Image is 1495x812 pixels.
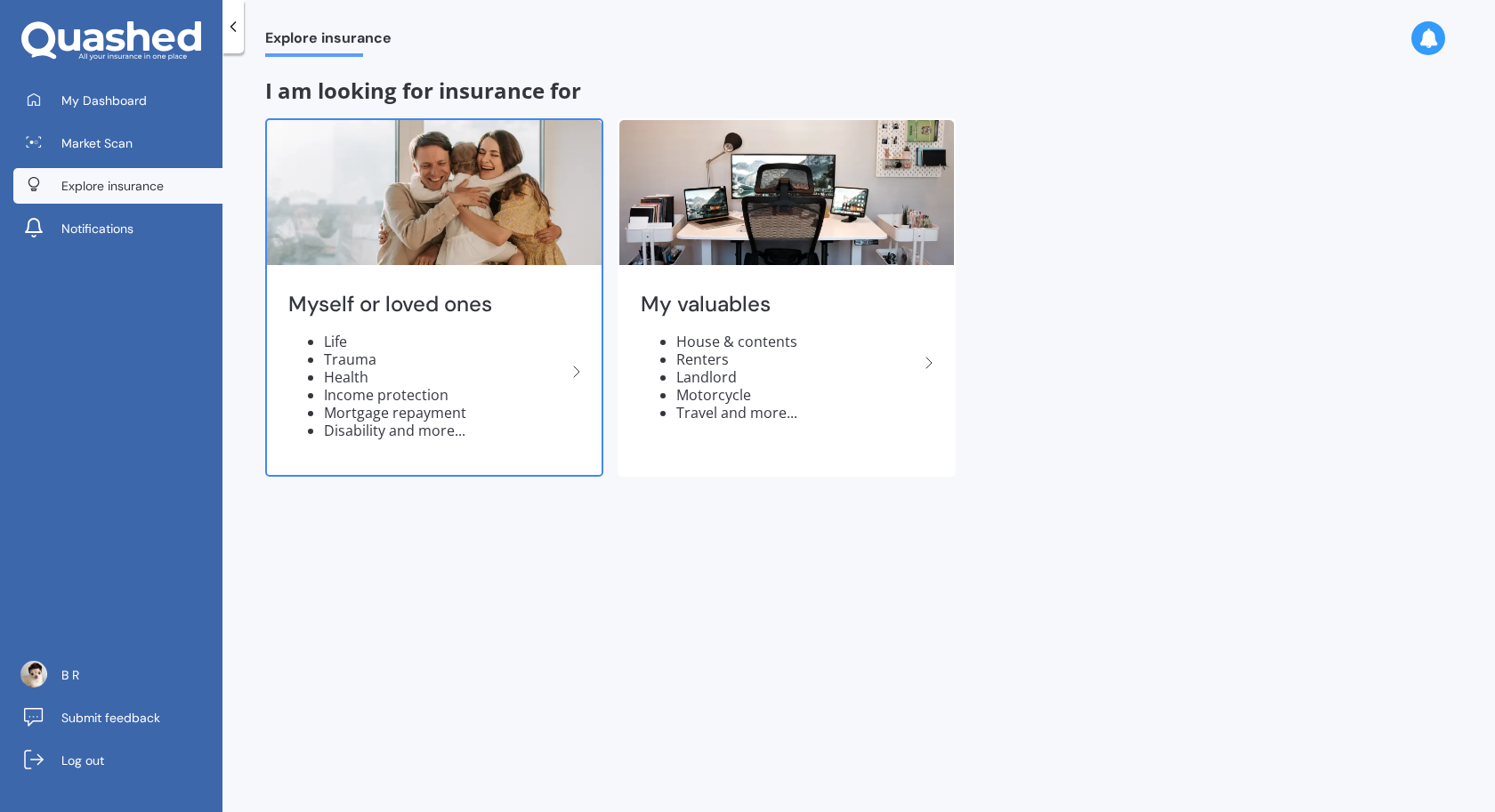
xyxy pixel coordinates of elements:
a: Log out [13,743,222,778]
span: Explore insurance [61,177,164,195]
h2: Myself or loved ones [288,291,566,318]
li: Motorcycle [676,386,918,404]
a: Notifications [13,211,222,246]
a: Market Scan [13,125,222,161]
span: B R [61,666,79,684]
span: I am looking for insurance for [265,76,581,105]
a: B R [13,657,222,693]
li: Health [324,368,566,386]
li: Travel and more... [676,404,918,422]
a: Explore insurance [13,168,222,204]
span: Market Scan [61,134,133,152]
li: House & contents [676,333,918,350]
a: My Dashboard [13,83,222,118]
li: Mortgage repayment [324,404,566,422]
span: Submit feedback [61,709,160,727]
h2: My valuables [641,291,918,318]
span: My Dashboard [61,92,147,109]
li: Trauma [324,350,566,368]
span: Explore insurance [265,29,392,53]
li: Life [324,333,566,350]
a: Submit feedback [13,700,222,736]
img: My valuables [619,120,954,265]
li: Renters [676,350,918,368]
li: Disability and more... [324,422,566,439]
span: Log out [61,752,104,769]
img: ACg8ocI6ImrPrt4LbR262VDo28X83UvpqpbOpTMDKr_d9vpAumkFpns=s96-c [20,661,47,687]
li: Landlord [676,368,918,386]
img: Myself or loved ones [267,120,602,265]
li: Income protection [324,386,566,404]
span: Notifications [61,220,133,237]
